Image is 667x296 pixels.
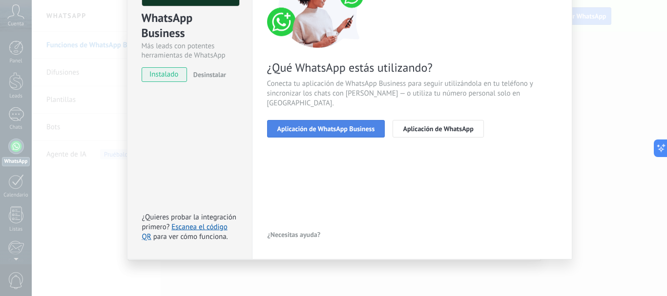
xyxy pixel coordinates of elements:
button: Desinstalar [189,67,226,82]
button: Aplicación de WhatsApp [393,120,483,138]
span: ¿Quieres probar la integración primero? [142,213,237,232]
div: Más leads con potentes herramientas de WhatsApp [142,41,238,60]
button: Aplicación de WhatsApp Business [267,120,385,138]
span: Conecta tu aplicación de WhatsApp Business para seguir utilizándola en tu teléfono y sincronizar ... [267,79,557,108]
span: Aplicación de WhatsApp Business [277,125,375,132]
span: para ver cómo funciona. [153,232,228,241]
span: instalado [142,67,187,82]
span: Desinstalar [193,70,226,79]
span: ¿Qué WhatsApp estás utilizando? [267,60,557,75]
button: ¿Necesitas ayuda? [267,227,321,242]
span: ¿Necesitas ayuda? [268,231,321,238]
span: Aplicación de WhatsApp [403,125,473,132]
div: WhatsApp Business [142,10,238,41]
a: Escanea el código QR [142,222,228,241]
